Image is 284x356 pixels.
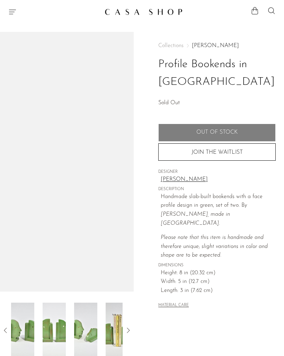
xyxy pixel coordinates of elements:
[192,43,239,48] a: [PERSON_NAME]
[158,124,276,142] button: Add to cart
[158,100,180,106] span: Sold Out
[158,143,276,161] button: JOIN THE WAITLIST
[158,303,189,308] button: MATERIAL CARE
[158,43,184,48] span: Collections
[158,169,276,175] span: DESIGNER
[158,56,276,91] h1: Profile Bookends in [GEOGRAPHIC_DATA]
[158,262,276,269] span: DIMENSIONS
[161,193,276,228] p: Handmade slab-built bookends with a face profile design in green, set of two. B
[158,43,276,48] nav: Breadcrumbs
[161,235,268,258] em: Please note that this item is handmade and therefore unique; slight variations in color and shape...
[158,186,276,193] span: DESCRIPTION
[161,269,276,278] span: Height: 8 in (20.32 cm)
[8,8,17,16] button: Menu
[196,129,238,136] span: Out of stock
[161,175,276,184] a: [PERSON_NAME]
[161,286,276,295] span: Length: 3 in (7.62 cm)
[161,203,247,226] em: y [PERSON_NAME], made in [GEOGRAPHIC_DATA].
[161,277,276,286] span: Width: 5 in (12.7 cm)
